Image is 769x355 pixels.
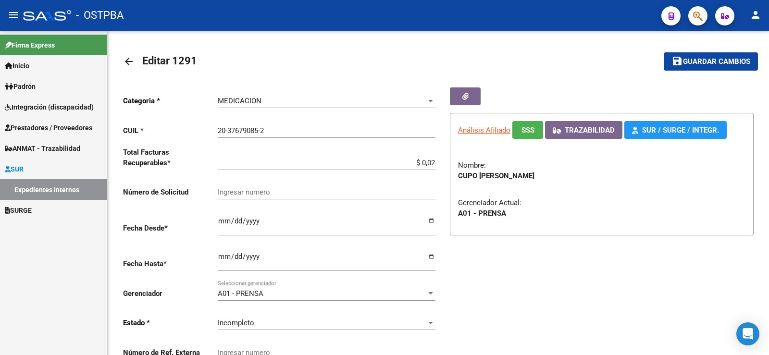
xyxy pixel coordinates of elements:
[123,258,218,269] p: Fecha Hasta
[123,187,218,197] p: Número de Solicitud
[642,126,719,135] span: SUR / SURGE / INTEGR.
[458,126,510,135] span: Análisis Afiliado
[545,121,622,139] button: Trazabilidad
[123,147,218,168] p: Total Facturas Recuperables
[5,122,92,133] span: Prestadores / Proveedores
[565,126,615,135] span: Trazabilidad
[671,55,683,67] mat-icon: save
[218,289,263,298] span: A01 - PRENSA
[8,9,19,21] mat-icon: menu
[5,164,24,174] span: SUR
[5,61,29,71] span: Inicio
[683,58,750,66] span: Guardar cambios
[458,209,506,218] strong: A01 - PRENSA
[458,171,534,180] strong: CUPO [PERSON_NAME]
[123,318,218,328] p: Estado *
[458,197,745,229] p: Gerenciador Actual:
[123,125,218,136] p: CUIL *
[624,121,727,139] button: SUR / SURGE / INTEGR.
[142,55,197,67] span: Editar 1291
[458,160,745,192] p: Nombre:
[5,40,55,50] span: Firma Express
[5,143,80,154] span: ANMAT - Trazabilidad
[5,102,94,112] span: Integración (discapacidad)
[123,96,218,106] p: Categoria *
[750,9,761,21] mat-icon: person
[123,223,218,233] p: Fecha Desde
[512,121,543,139] button: SSS
[736,322,759,345] div: Open Intercom Messenger
[521,126,534,135] span: SSS
[218,318,254,327] span: Incompleto
[5,205,32,216] span: SURGE
[664,52,758,70] button: Guardar cambios
[123,288,218,299] p: Gerenciador
[76,5,124,26] span: - OSTPBA
[123,56,135,67] mat-icon: arrow_back
[218,97,261,105] span: MEDICACION
[5,81,36,92] span: Padrón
